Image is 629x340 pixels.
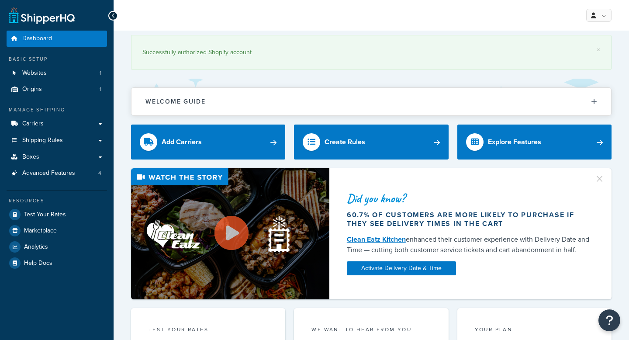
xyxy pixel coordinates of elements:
[347,234,406,244] a: Clean Eatz Kitchen
[22,86,42,93] span: Origins
[22,170,75,177] span: Advanced Features
[24,243,48,251] span: Analytics
[22,153,39,161] span: Boxes
[7,132,107,149] a: Shipping Rules
[457,125,612,160] a: Explore Features
[22,137,63,144] span: Shipping Rules
[7,106,107,114] div: Manage Shipping
[7,223,107,239] a: Marketplace
[100,86,101,93] span: 1
[131,168,329,299] img: Video thumbnail
[7,116,107,132] a: Carriers
[7,165,107,181] li: Advanced Features
[347,234,591,255] div: enhanced their customer experience with Delivery Date and Time — cutting both customer service ti...
[100,69,101,77] span: 1
[7,65,107,81] li: Websites
[24,227,57,235] span: Marketplace
[22,120,44,128] span: Carriers
[142,46,600,59] div: Successfully authorized Shopify account
[98,170,101,177] span: 4
[131,125,285,160] a: Add Carriers
[145,98,206,105] h2: Welcome Guide
[162,136,202,148] div: Add Carriers
[347,211,591,228] div: 60.7% of customers are more likely to purchase if they see delivery times in the cart
[7,56,107,63] div: Basic Setup
[7,65,107,81] a: Websites1
[7,81,107,97] a: Origins1
[24,260,52,267] span: Help Docs
[598,309,620,331] button: Open Resource Center
[22,69,47,77] span: Websites
[131,88,611,115] button: Welcome Guide
[7,255,107,271] a: Help Docs
[294,125,448,160] a: Create Rules
[347,192,591,205] div: Did you know?
[347,261,456,275] a: Activate Delivery Date & Time
[22,35,52,42] span: Dashboard
[7,207,107,222] a: Test Your Rates
[7,239,107,255] a: Analytics
[488,136,541,148] div: Explore Features
[475,326,594,336] div: Your Plan
[7,31,107,47] a: Dashboard
[7,149,107,165] a: Boxes
[7,165,107,181] a: Advanced Features4
[7,81,107,97] li: Origins
[149,326,268,336] div: Test your rates
[325,136,365,148] div: Create Rules
[24,211,66,219] span: Test Your Rates
[311,326,431,333] p: we want to hear from you
[597,46,600,53] a: ×
[7,197,107,205] div: Resources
